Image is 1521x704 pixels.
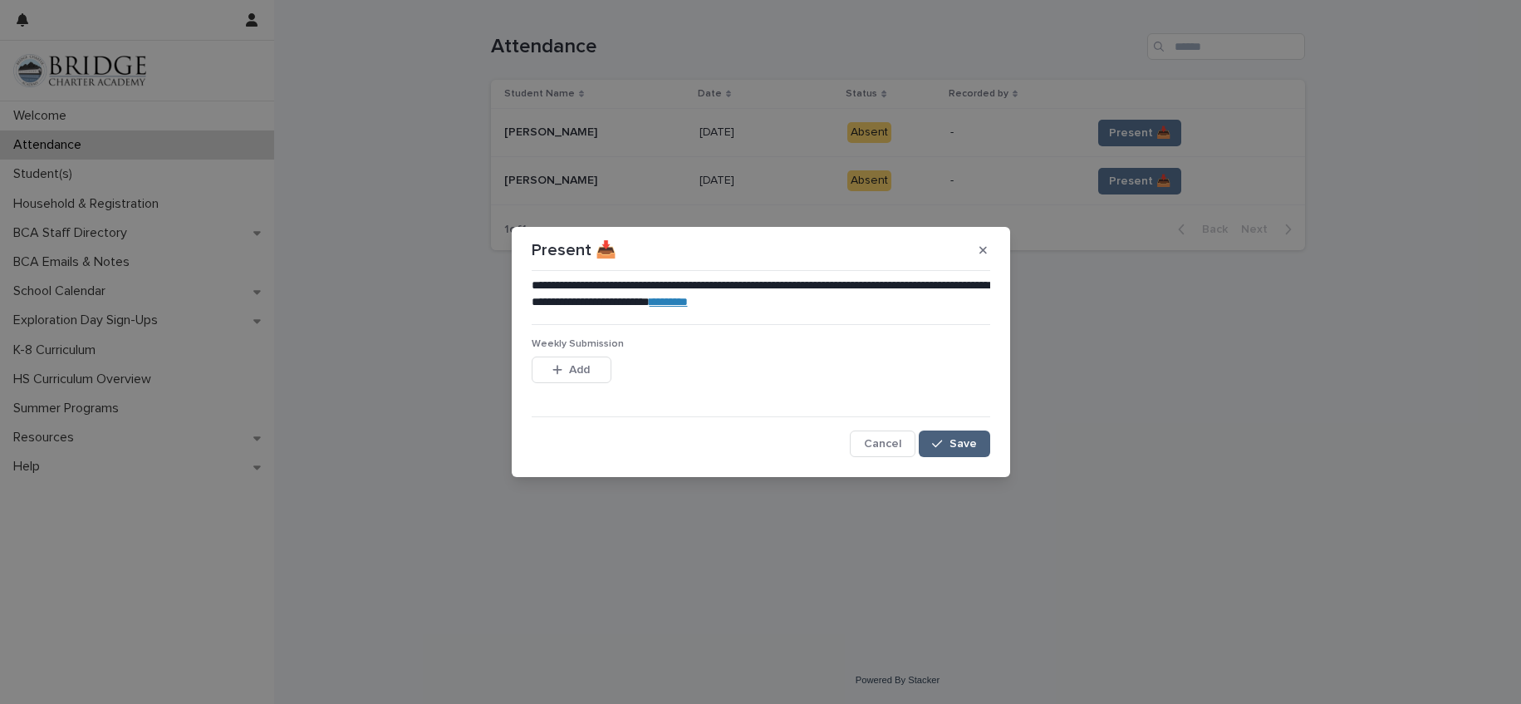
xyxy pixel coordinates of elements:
[864,438,901,450] span: Cancel
[949,438,977,450] span: Save
[569,364,590,376] span: Add
[532,339,624,349] span: Weekly Submission
[532,357,611,383] button: Add
[919,431,989,457] button: Save
[850,431,915,457] button: Cancel
[532,240,616,260] p: Present 📥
